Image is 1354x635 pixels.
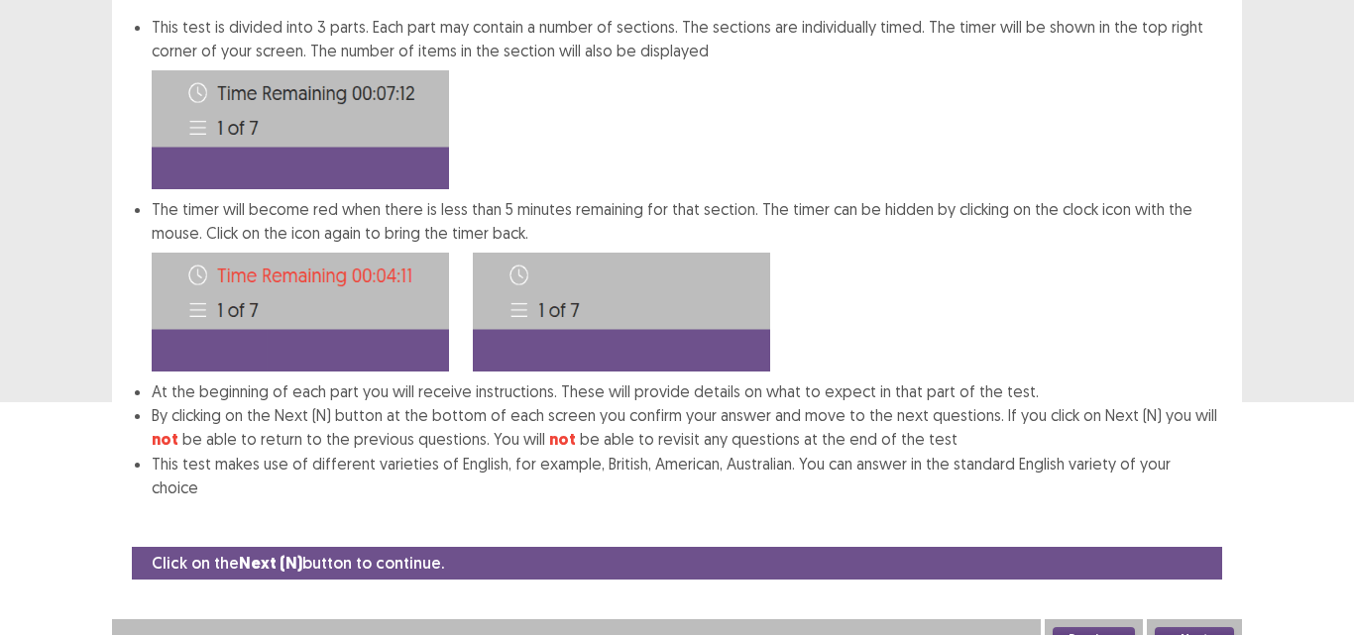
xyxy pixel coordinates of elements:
[152,70,449,189] img: Time-image
[549,429,576,450] strong: not
[152,15,1218,189] li: This test is divided into 3 parts. Each part may contain a number of sections. The sections are i...
[473,253,770,371] img: Time-image
[152,253,449,371] img: Time-image
[152,379,1218,403] li: At the beginning of each part you will receive instructions. These will provide details on what t...
[152,452,1218,499] li: This test makes use of different varieties of English, for example, British, American, Australian...
[152,197,1218,379] li: The timer will become red when there is less than 5 minutes remaining for that section. The timer...
[152,403,1218,452] li: By clicking on the Next (N) button at the bottom of each screen you confirm your answer and move ...
[152,429,178,450] strong: not
[152,551,444,576] p: Click on the button to continue.
[239,553,302,574] strong: Next (N)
